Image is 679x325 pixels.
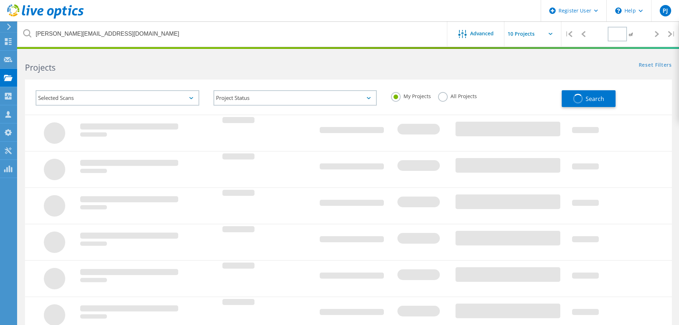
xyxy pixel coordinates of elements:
[7,15,84,20] a: Live Optics Dashboard
[36,90,199,106] div: Selected Scans
[586,95,604,103] span: Search
[470,31,494,36] span: Advanced
[561,21,576,47] div: |
[214,90,377,106] div: Project Status
[391,92,431,99] label: My Projects
[664,21,679,47] div: |
[639,62,672,68] a: Reset Filters
[18,21,448,46] input: Search projects by name, owner, ID, company, etc
[25,62,56,73] b: Projects
[562,90,616,107] button: Search
[663,8,668,14] span: PJ
[438,92,477,99] label: All Projects
[629,31,633,37] span: of
[615,7,622,14] svg: \n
